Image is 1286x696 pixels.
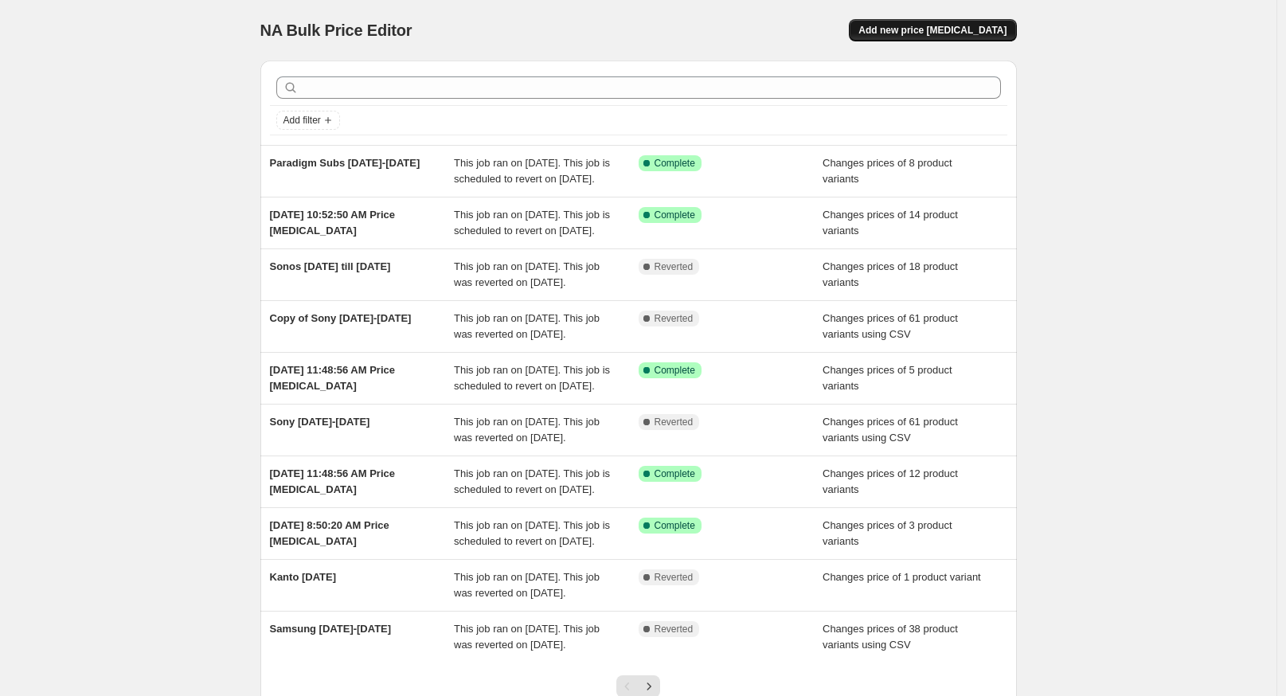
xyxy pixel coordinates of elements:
span: Copy of Sony [DATE]-[DATE] [270,312,412,324]
span: This job ran on [DATE]. This job was reverted on [DATE]. [454,623,600,651]
span: This job ran on [DATE]. This job is scheduled to revert on [DATE]. [454,209,610,237]
span: NA Bulk Price Editor [260,22,412,39]
span: Paradigm Subs [DATE]-[DATE] [270,157,420,169]
span: This job ran on [DATE]. This job was reverted on [DATE]. [454,312,600,340]
button: Add filter [276,111,340,130]
span: This job ran on [DATE]. This job is scheduled to revert on [DATE]. [454,157,610,185]
span: This job ran on [DATE]. This job was reverted on [DATE]. [454,260,600,288]
span: Complete [655,209,695,221]
span: Reverted [655,571,694,584]
span: This job ran on [DATE]. This job was reverted on [DATE]. [454,416,600,444]
span: Changes price of 1 product variant [823,571,981,583]
span: Sony [DATE]-[DATE] [270,416,370,428]
span: Complete [655,157,695,170]
span: Kanto [DATE] [270,571,337,583]
span: Sonos [DATE] till [DATE] [270,260,391,272]
span: Complete [655,364,695,377]
span: Changes prices of 3 product variants [823,519,952,547]
span: [DATE] 11:48:56 AM Price [MEDICAL_DATA] [270,364,396,392]
span: Reverted [655,260,694,273]
span: Changes prices of 18 product variants [823,260,958,288]
span: Add filter [283,114,321,127]
span: Changes prices of 5 product variants [823,364,952,392]
span: This job ran on [DATE]. This job is scheduled to revert on [DATE]. [454,467,610,495]
span: Complete [655,467,695,480]
span: This job ran on [DATE]. This job is scheduled to revert on [DATE]. [454,364,610,392]
span: [DATE] 11:48:56 AM Price [MEDICAL_DATA] [270,467,396,495]
span: Complete [655,519,695,532]
span: This job ran on [DATE]. This job is scheduled to revert on [DATE]. [454,519,610,547]
span: Reverted [655,312,694,325]
span: Samsung [DATE]-[DATE] [270,623,392,635]
span: Reverted [655,623,694,635]
span: Changes prices of 12 product variants [823,467,958,495]
span: Add new price [MEDICAL_DATA] [858,24,1007,37]
span: [DATE] 8:50:20 AM Price [MEDICAL_DATA] [270,519,389,547]
span: [DATE] 10:52:50 AM Price [MEDICAL_DATA] [270,209,396,237]
span: Changes prices of 8 product variants [823,157,952,185]
span: Changes prices of 38 product variants using CSV [823,623,958,651]
span: Changes prices of 61 product variants using CSV [823,416,958,444]
span: This job ran on [DATE]. This job was reverted on [DATE]. [454,571,600,599]
button: Add new price [MEDICAL_DATA] [849,19,1016,41]
span: Changes prices of 14 product variants [823,209,958,237]
span: Reverted [655,416,694,428]
span: Changes prices of 61 product variants using CSV [823,312,958,340]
